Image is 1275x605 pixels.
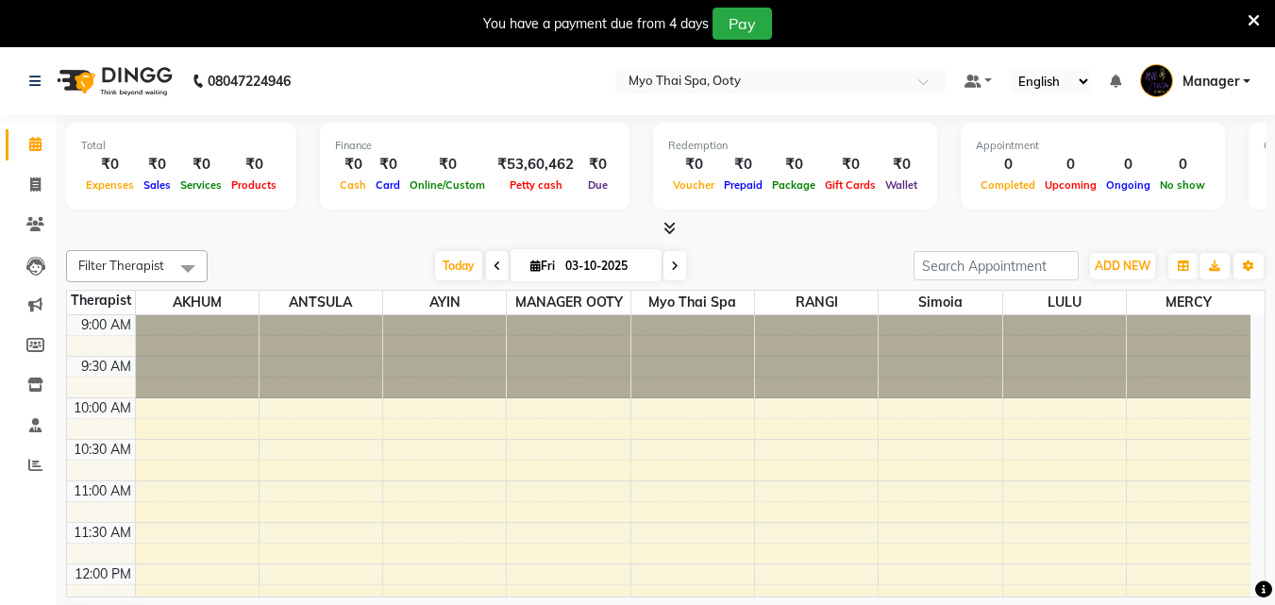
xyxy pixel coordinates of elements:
div: Total [81,138,281,154]
span: Wallet [881,178,922,192]
input: 2025-10-03 [560,252,654,280]
span: Myo Thai Spa [631,291,754,314]
span: Ongoing [1101,178,1155,192]
div: Appointment [976,138,1210,154]
span: Prepaid [719,178,767,192]
div: ₹0 [881,154,922,176]
div: ₹0 [139,154,176,176]
div: 10:00 AM [70,398,135,418]
div: ₹53,60,462 [490,154,581,176]
div: Finance [335,138,614,154]
div: ₹0 [226,154,281,176]
span: Today [435,251,482,280]
span: Voucher [668,178,719,192]
span: Cash [335,178,371,192]
div: 0 [976,154,1040,176]
span: Due [583,178,612,192]
img: Manager [1140,64,1173,97]
span: No show [1155,178,1210,192]
div: ₹0 [820,154,881,176]
span: Package [767,178,820,192]
div: ₹0 [81,154,139,176]
div: ₹0 [581,154,614,176]
span: MERCY [1127,291,1250,314]
span: Gift Cards [820,178,881,192]
div: 11:30 AM [70,523,135,543]
div: 10:30 AM [70,440,135,460]
div: ₹0 [371,154,405,176]
div: Redemption [668,138,922,154]
span: LULU [1003,291,1126,314]
span: Fri [526,259,560,273]
span: Upcoming [1040,178,1101,192]
div: 0 [1155,154,1210,176]
b: 08047224946 [208,55,291,108]
span: ANTSULA [260,291,382,314]
div: ₹0 [668,154,719,176]
div: 12:00 PM [71,564,135,584]
span: Manager [1183,72,1239,92]
span: Online/Custom [405,178,490,192]
div: You have a payment due from 4 days [483,14,709,34]
button: Pay [713,8,772,40]
img: logo [48,55,177,108]
span: Filter Therapist [78,258,164,273]
div: 9:30 AM [77,357,135,377]
div: 9:00 AM [77,315,135,335]
span: ADD NEW [1095,259,1150,273]
span: Expenses [81,178,139,192]
span: AKHUM [136,291,259,314]
span: RANGI [755,291,878,314]
div: 11:00 AM [70,481,135,501]
span: Petty cash [505,178,567,192]
div: ₹0 [767,154,820,176]
span: Services [176,178,226,192]
div: 0 [1040,154,1101,176]
div: Therapist [67,291,135,311]
span: Sales [139,178,176,192]
span: Completed [976,178,1040,192]
span: simoia [879,291,1001,314]
span: MANAGER OOTY [507,291,629,314]
div: ₹0 [335,154,371,176]
div: ₹0 [719,154,767,176]
button: ADD NEW [1090,253,1155,279]
input: Search Appointment [914,251,1079,280]
span: Products [226,178,281,192]
div: 0 [1101,154,1155,176]
div: ₹0 [405,154,490,176]
span: AYIN [383,291,506,314]
span: Card [371,178,405,192]
div: ₹0 [176,154,226,176]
